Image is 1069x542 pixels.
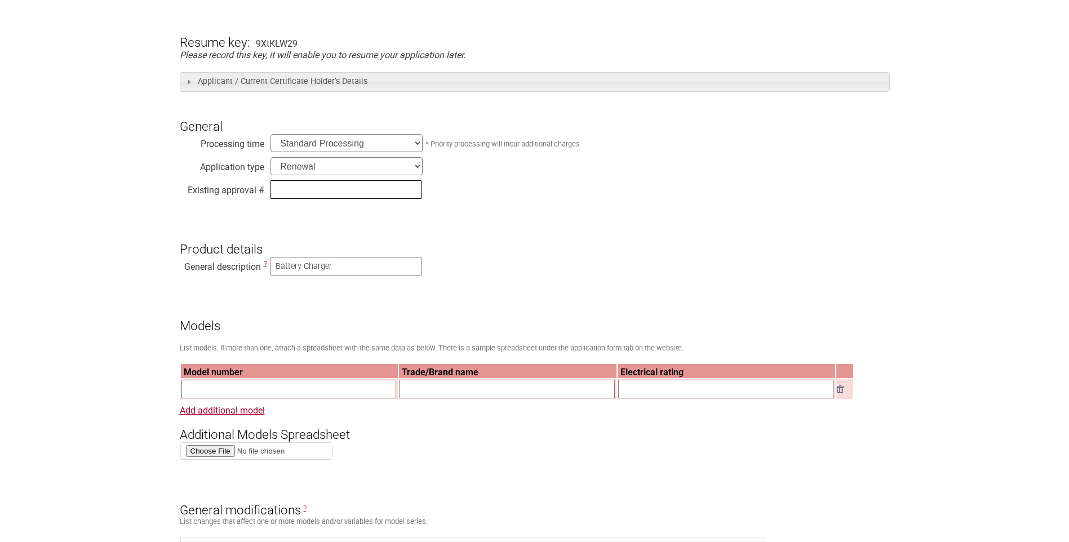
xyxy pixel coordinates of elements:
[180,136,264,147] div: Processing time
[180,223,890,256] h3: Product details
[180,72,890,92] h3: Applicant / Current Certificate Holder’s Details
[425,140,580,148] small: * Priority processing will incur additional charges
[180,299,890,333] h3: Models
[180,16,250,50] h3: Resume key:
[180,483,890,517] h3: General modifications
[399,364,616,378] th: Trade/Brand name
[264,260,267,268] span: This is a description of the “type” of electrical equipment being more specific than the Regulato...
[180,405,265,416] a: Add additional model
[180,50,465,60] em: Please record this key, it will enable you to resume your application later.
[618,364,835,378] th: Electrical rating
[180,100,890,134] h3: General
[181,364,398,378] th: Model number
[180,408,890,442] h3: Additional Models Spreadsheet
[180,259,264,270] div: General description
[180,517,428,526] small: List changes that affect one or more models and/or variables for model series.
[180,159,264,170] div: Application type
[256,38,298,49] div: 9XtKLW29
[180,344,684,352] small: List models. If more than one, attach a spreadsheet with the same data as below. There is a sampl...
[837,385,844,393] img: Remove
[304,504,307,512] span: General Modifications are changes that affect one or more models. E.g. Alternative brand names or...
[180,182,264,193] div: Existing approval #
